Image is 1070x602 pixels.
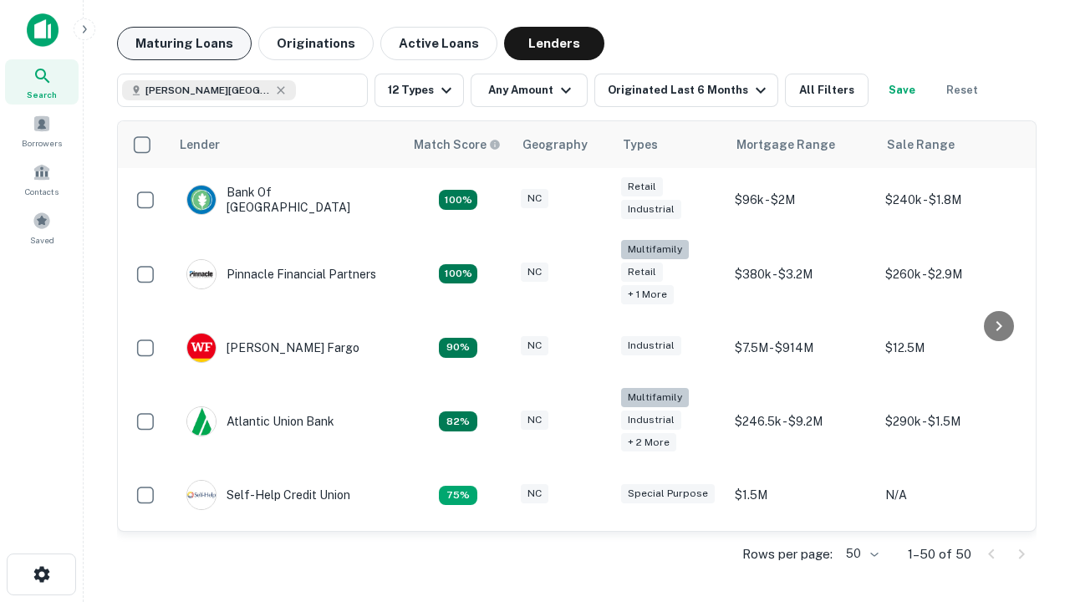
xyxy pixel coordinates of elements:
div: NC [521,189,548,208]
div: [PERSON_NAME] Fargo [186,333,359,363]
div: Industrial [621,200,681,219]
div: Matching Properties: 11, hasApolloMatch: undefined [439,411,477,431]
img: capitalize-icon.png [27,13,59,47]
div: Matching Properties: 24, hasApolloMatch: undefined [439,264,477,284]
a: Search [5,59,79,105]
div: + 1 more [621,285,674,304]
button: Active Loans [380,27,497,60]
th: Lender [170,121,404,168]
td: $260k - $2.9M [877,232,1027,316]
div: Bank Of [GEOGRAPHIC_DATA] [186,185,387,215]
img: picture [187,481,216,509]
div: Mortgage Range [736,135,835,155]
td: $1.5M [726,463,877,527]
td: $246.5k - $9.2M [726,380,877,464]
td: $96k - $2M [726,168,877,232]
div: Geography [522,135,588,155]
span: Borrowers [22,136,62,150]
td: $290k - $1.5M [877,380,1027,464]
th: Sale Range [877,121,1027,168]
button: All Filters [785,74,869,107]
h6: Match Score [414,135,497,154]
button: Originated Last 6 Months [594,74,778,107]
div: + 2 more [621,433,676,452]
td: $12.5M [877,316,1027,380]
span: Saved [30,233,54,247]
button: Originations [258,27,374,60]
td: $240k - $1.8M [877,168,1027,232]
div: Special Purpose [621,484,715,503]
div: Matching Properties: 14, hasApolloMatch: undefined [439,190,477,210]
th: Geography [512,121,613,168]
div: Industrial [621,411,681,430]
div: Originated Last 6 Months [608,80,771,100]
img: picture [187,186,216,214]
img: picture [187,334,216,362]
div: Retail [621,177,663,196]
span: Search [27,88,57,101]
button: Any Amount [471,74,588,107]
p: Rows per page: [742,544,833,564]
div: NC [521,263,548,282]
a: Contacts [5,156,79,202]
div: Matching Properties: 10, hasApolloMatch: undefined [439,486,477,506]
th: Capitalize uses an advanced AI algorithm to match your search with the best lender. The match sco... [404,121,512,168]
div: Atlantic Union Bank [186,406,334,436]
div: Industrial [621,336,681,355]
div: Self-help Credit Union [186,480,350,510]
div: Types [623,135,658,155]
p: 1–50 of 50 [908,544,971,564]
button: Lenders [504,27,604,60]
div: Sale Range [887,135,955,155]
div: NC [521,336,548,355]
img: picture [187,260,216,288]
div: Matching Properties: 12, hasApolloMatch: undefined [439,338,477,358]
th: Mortgage Range [726,121,877,168]
div: 50 [839,542,881,566]
button: Maturing Loans [117,27,252,60]
div: Capitalize uses an advanced AI algorithm to match your search with the best lender. The match sco... [414,135,501,154]
td: $380k - $3.2M [726,232,877,316]
td: $7.5M - $914M [726,316,877,380]
div: Retail [621,263,663,282]
div: Lender [180,135,220,155]
div: NC [521,411,548,430]
div: NC [521,484,548,503]
button: Save your search to get updates of matches that match your search criteria. [875,74,929,107]
span: Contacts [25,185,59,198]
a: Saved [5,205,79,250]
button: Reset [935,74,989,107]
img: picture [187,407,216,436]
div: Multifamily [621,388,689,407]
span: [PERSON_NAME][GEOGRAPHIC_DATA], [GEOGRAPHIC_DATA] [145,83,271,98]
div: Multifamily [621,240,689,259]
div: Pinnacle Financial Partners [186,259,376,289]
td: N/A [877,463,1027,527]
button: 12 Types [374,74,464,107]
a: Borrowers [5,108,79,153]
th: Types [613,121,726,168]
iframe: Chat Widget [986,468,1070,548]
